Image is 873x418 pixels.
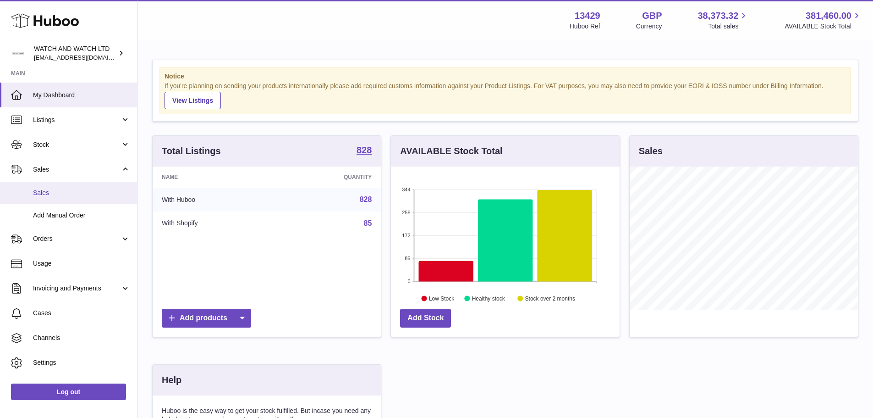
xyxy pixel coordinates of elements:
[472,295,505,301] text: Healthy stock
[575,10,600,22] strong: 13429
[33,140,121,149] span: Stock
[357,145,372,155] strong: 828
[400,309,451,328] a: Add Stock
[33,91,130,100] span: My Dashboard
[636,22,662,31] div: Currency
[806,10,851,22] span: 381,460.00
[153,167,276,188] th: Name
[402,210,410,215] text: 258
[429,295,455,301] text: Low Stock
[165,92,221,109] a: View Listings
[570,22,600,31] div: Huboo Ref
[33,358,130,367] span: Settings
[33,334,130,342] span: Channels
[697,10,749,31] a: 38,373.32 Total sales
[11,46,25,60] img: internalAdmin-13429@internal.huboo.com
[162,145,221,157] h3: Total Listings
[33,234,121,243] span: Orders
[153,188,276,212] td: With Huboo
[360,195,372,203] a: 828
[34,45,116,62] div: WATCH AND WATCH LTD
[525,295,575,301] text: Stock over 2 months
[364,219,372,227] a: 85
[405,256,411,261] text: 86
[402,187,410,192] text: 344
[708,22,749,31] span: Total sales
[785,22,862,31] span: AVAILABLE Stock Total
[33,259,130,268] span: Usage
[642,10,662,22] strong: GBP
[408,279,411,284] text: 0
[162,374,181,386] h3: Help
[276,167,381,188] th: Quantity
[11,384,126,400] a: Log out
[33,189,130,197] span: Sales
[33,211,130,220] span: Add Manual Order
[153,212,276,235] td: With Shopify
[162,309,251,328] a: Add products
[33,284,121,293] span: Invoicing and Payments
[33,165,121,174] span: Sales
[165,82,846,109] div: If you're planning on sending your products internationally please add required customs informati...
[639,145,663,157] h3: Sales
[165,72,846,81] strong: Notice
[34,54,135,61] span: [EMAIL_ADDRESS][DOMAIN_NAME]
[400,145,502,157] h3: AVAILABLE Stock Total
[357,145,372,156] a: 828
[33,309,130,318] span: Cases
[697,10,738,22] span: 38,373.32
[402,233,410,238] text: 172
[785,10,862,31] a: 381,460.00 AVAILABLE Stock Total
[33,116,121,124] span: Listings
